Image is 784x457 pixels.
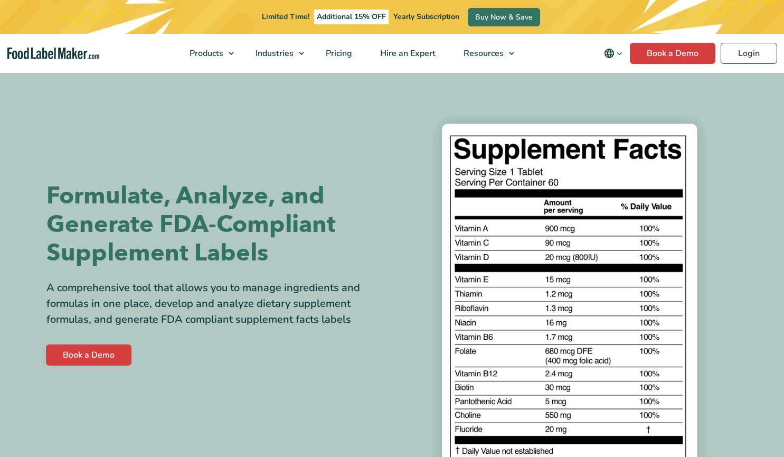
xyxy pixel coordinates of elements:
span: Resources [460,48,505,59]
span: Pricing [323,48,353,59]
span: Products [186,48,224,59]
div: A comprehensive tool that allows you to manage ingredients and formulas in one place, develop and... [46,280,384,328]
span: Industries [252,48,295,59]
h1: Formulate, Analyze, and Generate FDA-Compliant Supplement Labels [46,182,384,267]
button: Change language [597,43,630,64]
a: Food Label Maker homepage [7,48,99,60]
a: Buy Now & Save [468,8,540,26]
a: Book a Demo [46,344,131,366]
span: Additional 15% OFF [314,10,389,24]
span: Yearly Subscription [393,12,459,22]
a: Pricing [312,34,364,73]
a: Login [721,43,777,64]
a: Hire an Expert [366,34,447,73]
span: Hire an Expert [377,48,437,59]
a: Book a Demo [630,43,715,64]
a: Resources [450,34,519,73]
a: Industries [242,34,309,73]
span: Limited Time! [262,12,309,22]
a: Products [176,34,239,73]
